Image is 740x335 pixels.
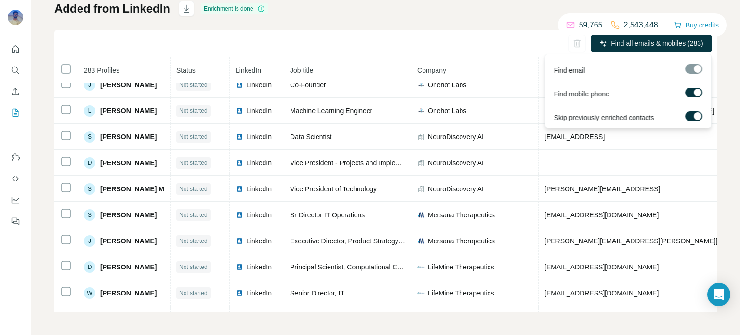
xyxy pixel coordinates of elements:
[179,80,208,89] span: Not started
[290,289,344,297] span: Senior Director, IT
[417,289,425,297] img: company-logo
[84,183,95,195] div: S
[84,79,95,91] div: J
[290,211,365,219] span: Sr Director IT Operations
[8,104,23,121] button: My lists
[8,62,23,79] button: Search
[544,289,659,297] span: [EMAIL_ADDRESS][DOMAIN_NAME]
[246,262,272,272] span: LinkedIn
[8,170,23,188] button: Use Surfe API
[201,3,268,14] div: Enrichment is done
[179,159,208,167] span: Not started
[290,67,313,74] span: Job title
[179,263,208,271] span: Not started
[84,131,95,143] div: S
[236,133,243,141] img: LinkedIn logo
[417,67,446,74] span: Company
[290,263,417,271] span: Principal Scientist, Computational Chemist
[84,287,95,299] div: W
[8,191,23,209] button: Dashboard
[100,132,157,142] span: [PERSON_NAME]
[428,158,484,168] span: NeuroDiscovery AI
[428,106,466,116] span: Onehot Labs
[179,237,208,245] span: Not started
[290,237,468,245] span: Executive Director, Product Strategy & Program Leadership
[611,39,703,48] span: Find all emails & mobiles (283)
[84,209,95,221] div: S
[428,236,495,246] span: Mersana Therapeutics
[236,107,243,115] img: LinkedIn logo
[290,107,372,115] span: Machine Learning Engineer
[84,67,119,74] span: 283 Profiles
[236,185,243,193] img: LinkedIn logo
[246,210,272,220] span: LinkedIn
[674,18,719,32] button: Buy credits
[236,67,261,74] span: LinkedIn
[428,288,494,298] span: LifeMine Therapeutics
[290,133,331,141] span: Data Scientist
[100,288,157,298] span: [PERSON_NAME]
[100,106,157,116] span: [PERSON_NAME]
[554,66,585,75] span: Find email
[417,237,425,245] img: company-logo
[179,133,208,141] span: Not started
[246,236,272,246] span: LinkedIn
[236,237,243,245] img: LinkedIn logo
[417,263,425,271] img: company-logo
[246,80,272,90] span: LinkedIn
[707,283,730,306] div: Open Intercom Messenger
[8,149,23,166] button: Use Surfe on LinkedIn
[246,106,272,116] span: LinkedIn
[236,159,243,167] img: LinkedIn logo
[100,236,157,246] span: [PERSON_NAME]
[428,262,494,272] span: LifeMine Therapeutics
[417,107,425,115] img: company-logo
[544,133,605,141] span: [EMAIL_ADDRESS]
[8,213,23,230] button: Feedback
[290,81,326,89] span: Co-Founder
[100,158,157,168] span: [PERSON_NAME]
[579,19,603,31] p: 59,765
[100,184,164,194] span: [PERSON_NAME] M
[544,211,659,219] span: [EMAIL_ADDRESS][DOMAIN_NAME]
[54,1,170,16] h1: Added from LinkedIn
[236,289,243,297] img: LinkedIn logo
[8,40,23,58] button: Quick start
[246,132,272,142] span: LinkedIn
[100,210,157,220] span: [PERSON_NAME]
[544,263,659,271] span: [EMAIL_ADDRESS][DOMAIN_NAME]
[428,80,466,90] span: Onehot Labs
[84,105,95,117] div: L
[100,262,157,272] span: [PERSON_NAME]
[428,210,495,220] span: Mersana Therapeutics
[179,185,208,193] span: Not started
[246,288,272,298] span: LinkedIn
[179,107,208,115] span: Not started
[8,10,23,25] img: Avatar
[624,19,658,31] p: 2,543,448
[554,113,654,122] span: Skip previously enriched contacts
[544,185,660,193] span: [PERSON_NAME][EMAIL_ADDRESS]
[554,89,609,99] span: Find mobile phone
[84,235,95,247] div: J
[417,211,425,219] img: company-logo
[236,81,243,89] img: LinkedIn logo
[290,185,377,193] span: Vice President of Technology
[176,67,196,74] span: Status
[84,157,95,169] div: D
[84,261,95,273] div: D
[236,211,243,219] img: LinkedIn logo
[591,35,712,52] button: Find all emails & mobiles (283)
[179,211,208,219] span: Not started
[290,159,428,167] span: Vice President - Projects and Implementations
[428,132,484,142] span: NeuroDiscovery AI
[417,81,425,89] img: company-logo
[428,184,484,194] span: NeuroDiscovery AI
[179,289,208,297] span: Not started
[8,83,23,100] button: Enrich CSV
[246,158,272,168] span: LinkedIn
[246,184,272,194] span: LinkedIn
[236,263,243,271] img: LinkedIn logo
[100,80,157,90] span: [PERSON_NAME]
